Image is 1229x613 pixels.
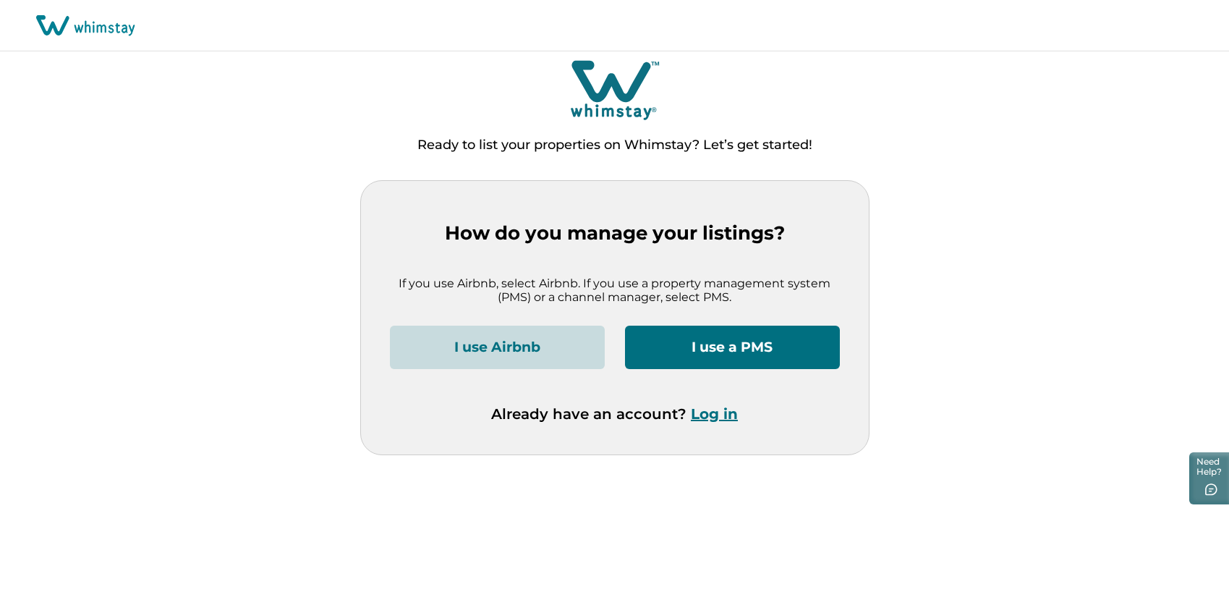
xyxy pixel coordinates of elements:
button: I use a PMS [625,326,840,369]
p: Ready to list your properties on Whimstay? Let’s get started! [417,138,812,153]
p: Already have an account? [491,405,738,423]
button: Log in [691,405,738,423]
p: How do you manage your listings? [390,222,840,245]
p: If you use Airbnb, select Airbnb. If you use a property management system (PMS) or a channel mana... [390,276,840,305]
button: I use Airbnb [390,326,605,369]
